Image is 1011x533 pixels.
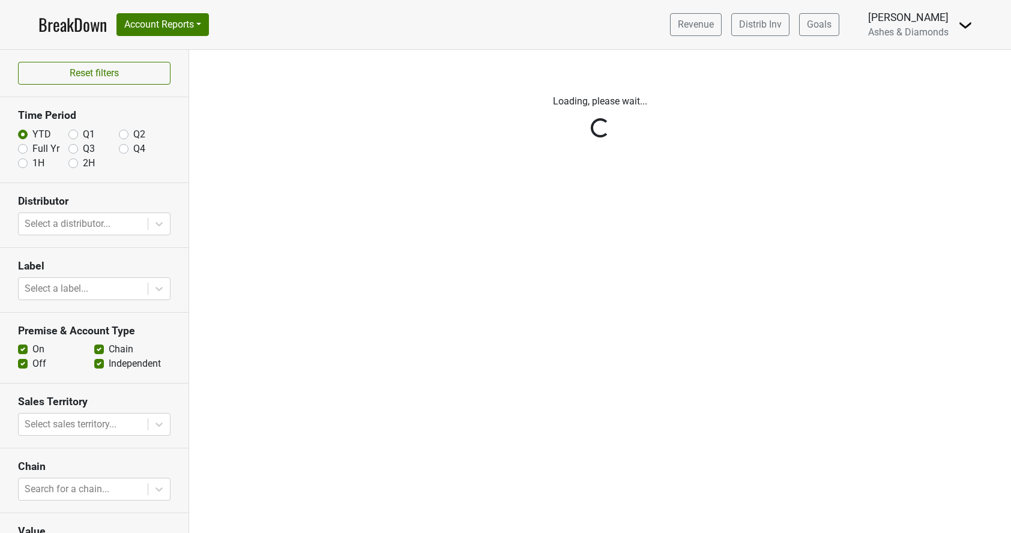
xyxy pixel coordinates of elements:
a: Goals [799,13,839,36]
p: Loading, please wait... [267,94,934,109]
a: Revenue [670,13,722,36]
a: Distrib Inv [731,13,789,36]
div: [PERSON_NAME] [868,10,949,25]
img: Dropdown Menu [958,18,973,32]
a: BreakDown [38,12,107,37]
button: Account Reports [116,13,209,36]
span: Ashes & Diamonds [868,26,949,38]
